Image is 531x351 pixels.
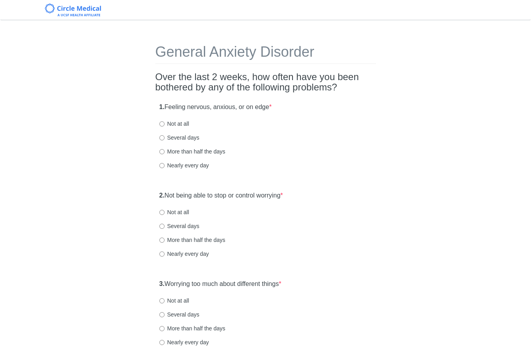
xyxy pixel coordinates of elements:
label: Not at all [159,297,189,305]
label: Feeling nervous, anxious, or on edge [159,103,272,112]
label: Nearly every day [159,161,209,169]
label: Several days [159,134,200,142]
label: More than half the days [159,324,225,332]
strong: 3. [159,280,165,287]
label: Several days [159,222,200,230]
label: Several days [159,311,200,318]
input: Nearly every day [159,163,165,168]
h1: General Anxiety Disorder [155,44,376,64]
input: More than half the days [159,326,165,331]
input: Several days [159,224,165,229]
input: Not at all [159,210,165,215]
label: More than half the days [159,148,225,155]
label: More than half the days [159,236,225,244]
input: Not at all [159,121,165,127]
label: Not at all [159,208,189,216]
strong: 1. [159,104,165,110]
strong: 2. [159,192,165,199]
input: Several days [159,312,165,317]
h2: Over the last 2 weeks, how often have you been bothered by any of the following problems? [155,72,376,93]
input: Not at all [159,298,165,303]
input: Nearly every day [159,251,165,257]
input: Several days [159,135,165,140]
label: Not being able to stop or control worrying [159,191,283,200]
input: More than half the days [159,149,165,154]
input: More than half the days [159,238,165,243]
input: Nearly every day [159,340,165,345]
label: Worrying too much about different things [159,280,281,289]
label: Not at all [159,120,189,128]
label: Nearly every day [159,250,209,258]
label: Nearly every day [159,338,209,346]
img: Circle Medical Logo [45,4,101,16]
